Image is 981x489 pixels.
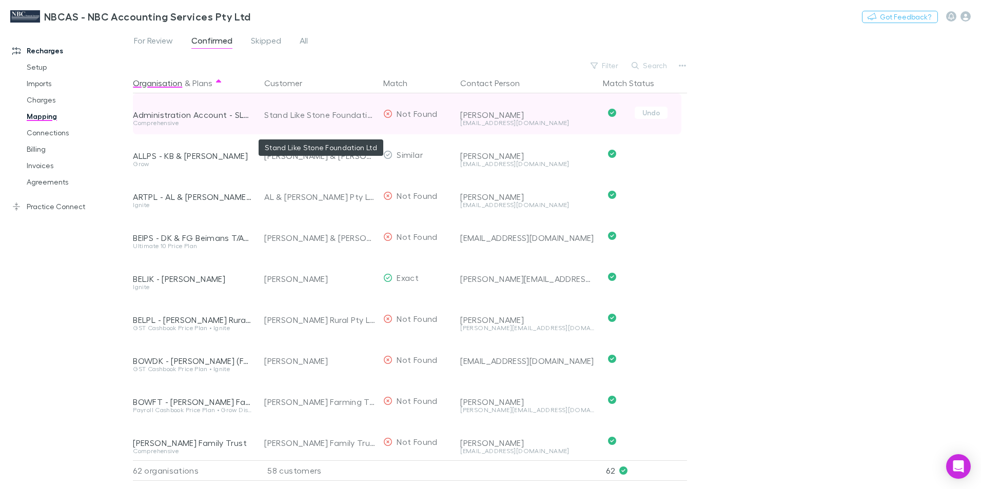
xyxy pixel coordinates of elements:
div: [PERSON_NAME] [460,438,595,448]
div: [PERSON_NAME] [460,192,595,202]
a: Setup [16,59,139,75]
div: [EMAIL_ADDRESS][DOMAIN_NAME] [460,233,595,243]
div: [PERSON_NAME] Family Trust [264,422,375,463]
div: Open Intercom Messenger [946,454,971,479]
button: Undo [635,107,668,119]
span: Confirmed [191,35,232,49]
div: & [133,73,252,93]
span: Similar [397,150,423,159]
span: Not Found [397,232,437,241]
div: Grow [133,161,252,167]
span: Not Found [397,396,437,405]
div: ARTPL - AL & [PERSON_NAME] Pty Ltd [133,192,252,202]
div: BEIPS - DK & FG Beimans T/As Vears Taxis [133,233,252,243]
div: [PERSON_NAME] [264,340,375,381]
svg: Confirmed [608,396,616,404]
a: Connections [16,125,139,141]
div: GST Cashbook Price Plan • Ignite [133,325,252,331]
span: Not Found [397,437,437,446]
button: Filter [585,59,624,72]
div: [PERSON_NAME] [460,397,595,407]
a: Agreements [16,174,139,190]
div: Ultimate 10 Price Plan [133,243,252,249]
div: [PERSON_NAME] & [PERSON_NAME] [264,217,375,258]
svg: Confirmed [608,232,616,240]
div: [EMAIL_ADDRESS][DOMAIN_NAME] [460,202,595,208]
div: [PERSON_NAME] & [PERSON_NAME] [264,135,375,176]
button: Match [383,73,420,93]
span: Not Found [397,355,437,364]
button: Organisation [133,73,182,93]
div: Payroll Cashbook Price Plan • Grow Discount A [133,407,252,413]
span: All [300,35,308,49]
button: Search [626,59,673,72]
button: Contact Person [460,73,532,93]
div: Ignite [133,284,252,290]
div: [PERSON_NAME] [264,258,375,299]
div: [PERSON_NAME] [460,151,595,161]
svg: Confirmed [608,150,616,158]
button: Plans [192,73,212,93]
div: [EMAIL_ADDRESS][DOMAIN_NAME] [460,120,595,126]
button: Customer [264,73,315,93]
div: [PERSON_NAME] [460,110,595,120]
div: GST Cashbook Price Plan • Ignite [133,366,252,372]
div: [EMAIL_ADDRESS][DOMAIN_NAME] [460,448,595,454]
div: [PERSON_NAME] [460,315,595,325]
span: Skipped [251,35,281,49]
svg: Confirmed [608,437,616,445]
svg: Confirmed [608,191,616,199]
img: NBCAS - NBC Accounting Services Pty Ltd's Logo [10,10,40,23]
svg: Confirmed [608,273,616,281]
div: [EMAIL_ADDRESS][DOMAIN_NAME] [460,161,595,167]
a: Practice Connect [2,198,139,215]
div: [PERSON_NAME] Family Trust [133,438,252,448]
a: Imports [16,75,139,92]
div: [PERSON_NAME][EMAIL_ADDRESS][DOMAIN_NAME] [460,274,595,284]
a: Billing [16,141,139,157]
button: Got Feedback? [862,11,938,23]
div: BOWDK - [PERSON_NAME] (Farming) [133,356,252,366]
span: Not Found [397,109,437,118]
button: Match Status [603,73,666,93]
svg: Confirmed [608,355,616,363]
a: Invoices [16,157,139,174]
a: Mapping [16,108,139,125]
div: Comprehensive [133,448,252,454]
div: BELJK - [PERSON_NAME] [133,274,252,284]
div: 58 customers [256,460,379,481]
div: Stand Like Stone Foundation Ltd [264,94,375,135]
div: Ignite [133,202,252,208]
svg: Confirmed [608,109,616,117]
div: BOWFT - [PERSON_NAME] Farming Trust [133,397,252,407]
div: ALLPS - KB & [PERSON_NAME] [133,151,252,161]
span: For Review [134,35,173,49]
div: [EMAIL_ADDRESS][DOMAIN_NAME] [460,356,595,366]
p: 62 [606,461,687,480]
h3: NBCAS - NBC Accounting Services Pty Ltd [44,10,251,23]
div: BELPL - [PERSON_NAME] Rural Pty Ltd [133,315,252,325]
span: Not Found [397,314,437,323]
svg: Confirmed [608,314,616,322]
div: [PERSON_NAME] Rural Pty Ltd [264,299,375,340]
div: AL & [PERSON_NAME] Pty Ltd [264,176,375,217]
div: Comprehensive [133,120,252,126]
a: NBCAS - NBC Accounting Services Pty Ltd [4,4,257,29]
div: [PERSON_NAME][EMAIL_ADDRESS][DOMAIN_NAME] [460,407,595,413]
span: Exact [397,273,419,282]
div: [PERSON_NAME] Farming Trust [264,381,375,422]
div: [PERSON_NAME][EMAIL_ADDRESS][DOMAIN_NAME] [460,325,595,331]
a: Charges [16,92,139,108]
span: Not Found [397,191,437,200]
div: 62 organisations [133,460,256,481]
a: Recharges [2,43,139,59]
div: Administration Account - SLSF [133,110,252,120]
